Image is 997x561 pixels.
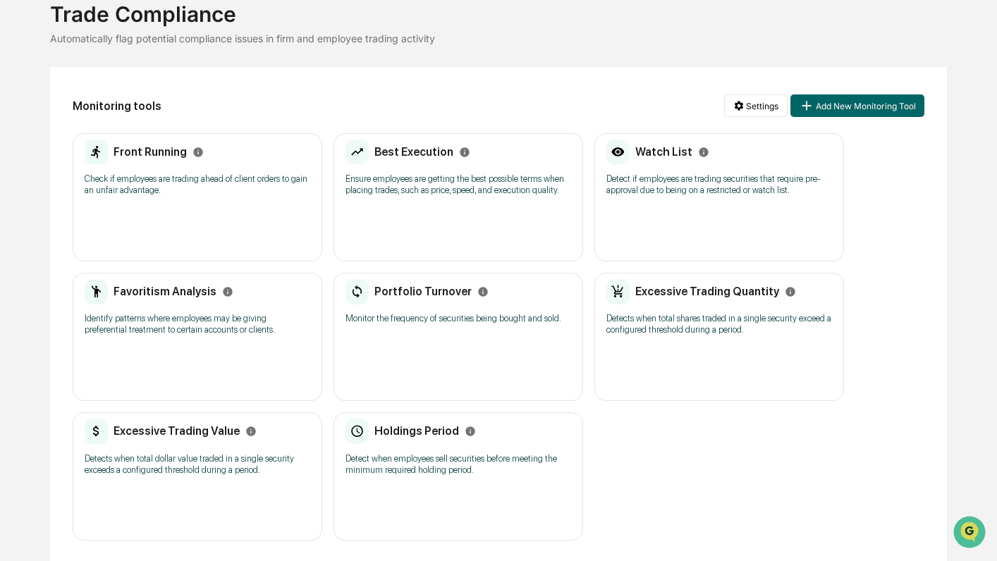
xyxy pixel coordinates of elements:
p: How can we help? [14,30,257,52]
svg: Info [698,147,709,158]
a: 🖐️Preclearance [8,172,97,197]
span: Pylon [140,239,171,249]
div: 🔎 [14,206,25,217]
h2: Favoritism Analysis [114,285,216,298]
div: 🖐️ [14,179,25,190]
p: Ensure employees are getting the best possible terms when placing trades, such as price, speed, a... [345,173,571,196]
span: Preclearance [28,178,91,192]
span: Data Lookup [28,204,89,218]
svg: Info [459,147,470,158]
h2: Front Running [114,145,187,159]
svg: Info [785,286,796,297]
p: Detect if employees are trading securities that require pre-approval due to being on a restricted... [606,173,832,196]
p: Identify patterns where employees may be giving preferential treatment to certain accounts or cli... [85,313,310,335]
a: 🔎Data Lookup [8,199,94,224]
h2: Portfolio Turnover [374,285,472,298]
div: 🗄️ [102,179,114,190]
span: Attestations [116,178,175,192]
p: Detect when employees sell securities before meeting the minimum required holding period. [345,453,571,476]
button: Start new chat [240,112,257,129]
svg: Info [477,286,489,297]
h2: Excessive Trading Quantity [635,285,779,298]
p: Detects when total shares traded in a single security exceed a configured threshold during a period. [606,313,832,335]
h2: Watch List [635,145,692,159]
div: Automatically flag potential compliance issues in firm and employee trading activity [50,32,948,44]
div: Start new chat [48,108,231,122]
p: Detects when total dollar value traded in a single security exceeds a configured threshold during... [85,453,310,476]
h2: Monitoring tools [73,99,161,113]
button: Settings [724,94,788,117]
h2: Excessive Trading Value [114,424,240,438]
h2: Holdings Period [374,424,459,438]
iframe: Open customer support [952,514,990,553]
svg: Info [465,426,476,437]
svg: Info [222,286,233,297]
img: 1746055101610-c473b297-6a78-478c-a979-82029cc54cd1 [14,108,39,133]
h2: Best Execution [374,145,453,159]
a: 🗄️Attestations [97,172,181,197]
svg: Info [245,426,257,437]
button: Add New Monitoring Tool [790,94,924,117]
a: Powered byPylon [99,238,171,249]
p: Monitor the frequency of securities being bought and sold. [345,313,571,324]
div: We're available if you need us! [48,122,178,133]
svg: Info [192,147,204,158]
p: Check if employees are trading ahead of client orders to gain an unfair advantage. [85,173,310,196]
